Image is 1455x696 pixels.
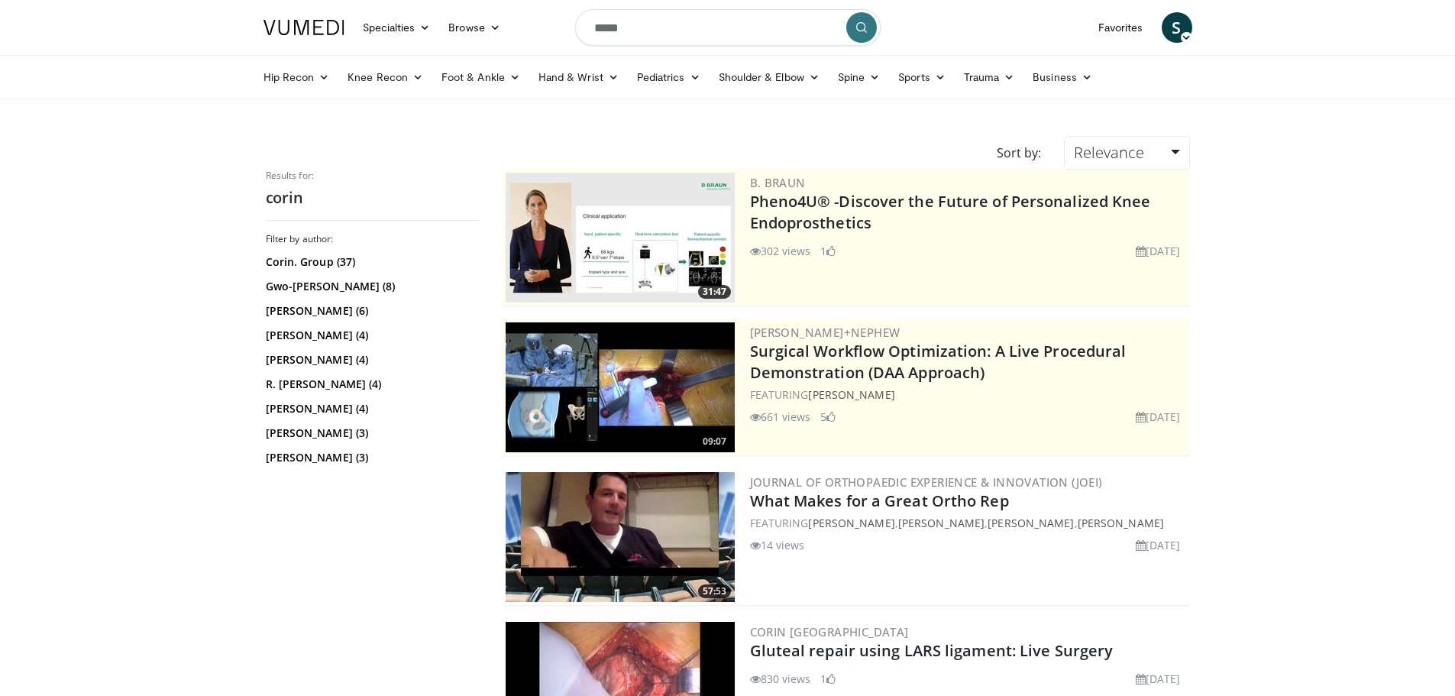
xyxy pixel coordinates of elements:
[266,254,476,270] a: Corin. Group (37)
[575,9,881,46] input: Search topics, interventions
[750,409,811,425] li: 661 views
[750,191,1151,233] a: Pheno4U® -Discover the Future of Personalized Knee Endoprosthetics
[432,62,529,92] a: Foot & Ankle
[750,387,1187,403] div: FEATURING
[506,322,735,452] a: 09:07
[354,12,440,43] a: Specialties
[266,279,476,294] a: Gwo-[PERSON_NAME] (8)
[710,62,829,92] a: Shoulder & Elbow
[750,474,1103,490] a: Journal of Orthopaedic Experience & Innovation (JOEI)
[1136,409,1181,425] li: [DATE]
[506,322,735,452] img: bcfc90b5-8c69-4b20-afee-af4c0acaf118.300x170_q85_crop-smart_upscale.jpg
[1089,12,1153,43] a: Favorites
[1162,12,1192,43] a: S
[988,516,1074,530] a: [PERSON_NAME]
[506,173,735,303] img: 2c749dd2-eaed-4ec0-9464-a41d4cc96b76.300x170_q85_crop-smart_upscale.jpg
[1136,671,1181,687] li: [DATE]
[750,537,805,553] li: 14 views
[266,188,480,208] h2: corin
[750,490,1009,511] a: What Makes for a Great Ortho Rep
[266,426,476,441] a: [PERSON_NAME] (3)
[1136,537,1181,553] li: [DATE]
[529,62,628,92] a: Hand & Wrist
[808,516,894,530] a: [PERSON_NAME]
[898,516,985,530] a: [PERSON_NAME]
[698,435,731,448] span: 09:07
[750,671,811,687] li: 830 views
[266,377,476,392] a: R. [PERSON_NAME] (4)
[808,387,894,402] a: [PERSON_NAME]
[1078,516,1164,530] a: [PERSON_NAME]
[750,624,909,639] a: Corin [GEOGRAPHIC_DATA]
[506,472,735,602] a: 57:53
[889,62,955,92] a: Sports
[1074,142,1144,163] span: Relevance
[266,401,476,416] a: [PERSON_NAME] (4)
[628,62,710,92] a: Pediatrics
[750,515,1187,531] div: FEATURING , , ,
[750,243,811,259] li: 302 views
[829,62,889,92] a: Spine
[1064,136,1189,170] a: Relevance
[820,671,836,687] li: 1
[1023,62,1101,92] a: Business
[266,303,476,319] a: [PERSON_NAME] (6)
[698,584,731,598] span: 57:53
[820,243,836,259] li: 1
[750,175,806,190] a: B. Braun
[254,62,339,92] a: Hip Recon
[264,20,344,35] img: VuMedi Logo
[955,62,1024,92] a: Trauma
[506,173,735,303] a: 31:47
[266,450,476,465] a: [PERSON_NAME] (3)
[820,409,836,425] li: 5
[506,472,735,602] img: 53cab2f3-5618-4e8f-b3eb-64e41b02ac66.300x170_q85_crop-smart_upscale.jpg
[750,341,1127,383] a: Surgical Workflow Optimization: A Live Procedural Demonstration (DAA Approach)
[985,136,1052,170] div: Sort by:
[338,62,432,92] a: Knee Recon
[750,325,900,340] a: [PERSON_NAME]+Nephew
[439,12,509,43] a: Browse
[266,233,480,245] h3: Filter by author:
[750,640,1114,661] a: Gluteal repair using LARS ligament: Live Surgery
[1136,243,1181,259] li: [DATE]
[266,328,476,343] a: [PERSON_NAME] (4)
[698,285,731,299] span: 31:47
[266,170,480,182] p: Results for:
[266,352,476,367] a: [PERSON_NAME] (4)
